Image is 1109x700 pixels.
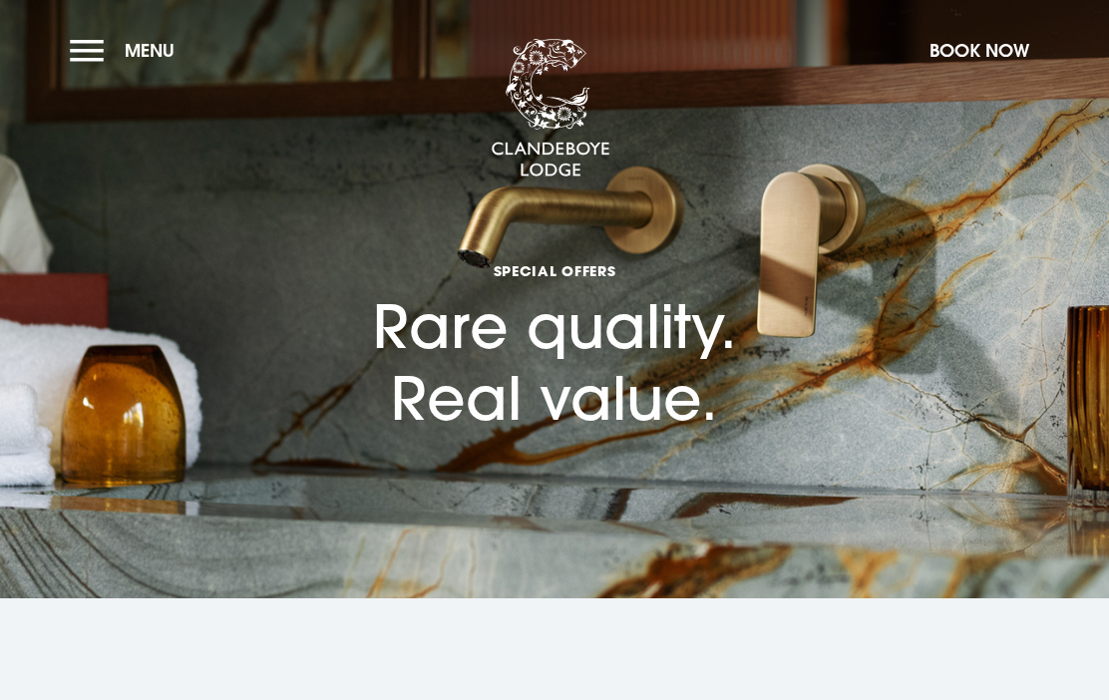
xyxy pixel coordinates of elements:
[70,29,185,72] button: Menu
[125,39,175,62] span: Menu
[373,261,737,280] span: Special Offers
[373,175,737,434] h1: Rare quality. Real value.
[491,39,610,178] img: Clandeboye Lodge
[920,29,1039,72] button: Book Now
